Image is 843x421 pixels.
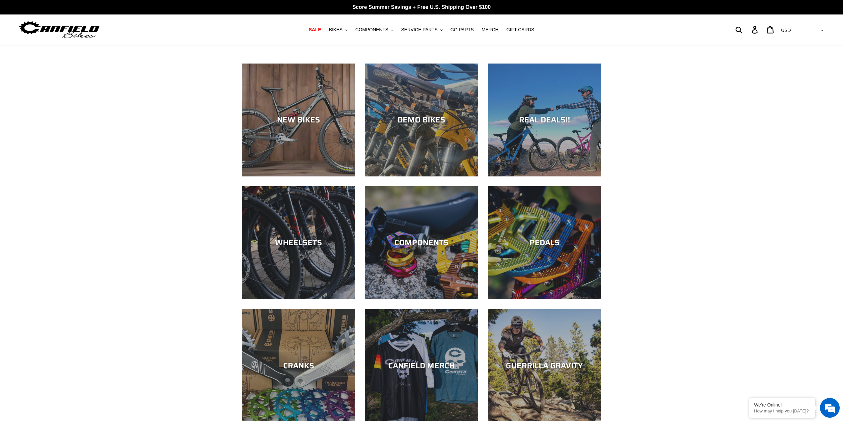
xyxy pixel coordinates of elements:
[401,27,437,33] span: SERVICE PARTS
[326,25,351,34] button: BIKES
[754,402,810,408] div: We're Online!
[488,64,601,176] a: REAL DEALS!!
[398,25,446,34] button: SERVICE PARTS
[329,27,342,33] span: BIKES
[365,238,478,248] div: COMPONENTS
[450,27,474,33] span: GG PARTS
[365,115,478,125] div: DEMO BIKES
[503,25,538,34] a: GIFT CARDS
[306,25,324,34] a: SALE
[242,64,355,176] a: NEW BIKES
[352,25,396,34] button: COMPONENTS
[447,25,477,34] a: GG PARTS
[365,361,478,370] div: CANFIELD MERCH
[754,408,810,413] p: How may I help you today?
[488,238,601,248] div: PEDALS
[18,19,100,40] img: Canfield Bikes
[488,186,601,299] a: PEDALS
[482,27,499,33] span: MERCH
[739,22,756,37] input: Search
[355,27,388,33] span: COMPONENTS
[478,25,502,34] a: MERCH
[488,115,601,125] div: REAL DEALS!!
[242,186,355,299] a: WHEELSETS
[242,361,355,370] div: CRANKS
[488,361,601,370] div: GUERRILLA GRAVITY
[242,115,355,125] div: NEW BIKES
[506,27,534,33] span: GIFT CARDS
[365,64,478,176] a: DEMO BIKES
[309,27,321,33] span: SALE
[242,238,355,248] div: WHEELSETS
[365,186,478,299] a: COMPONENTS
